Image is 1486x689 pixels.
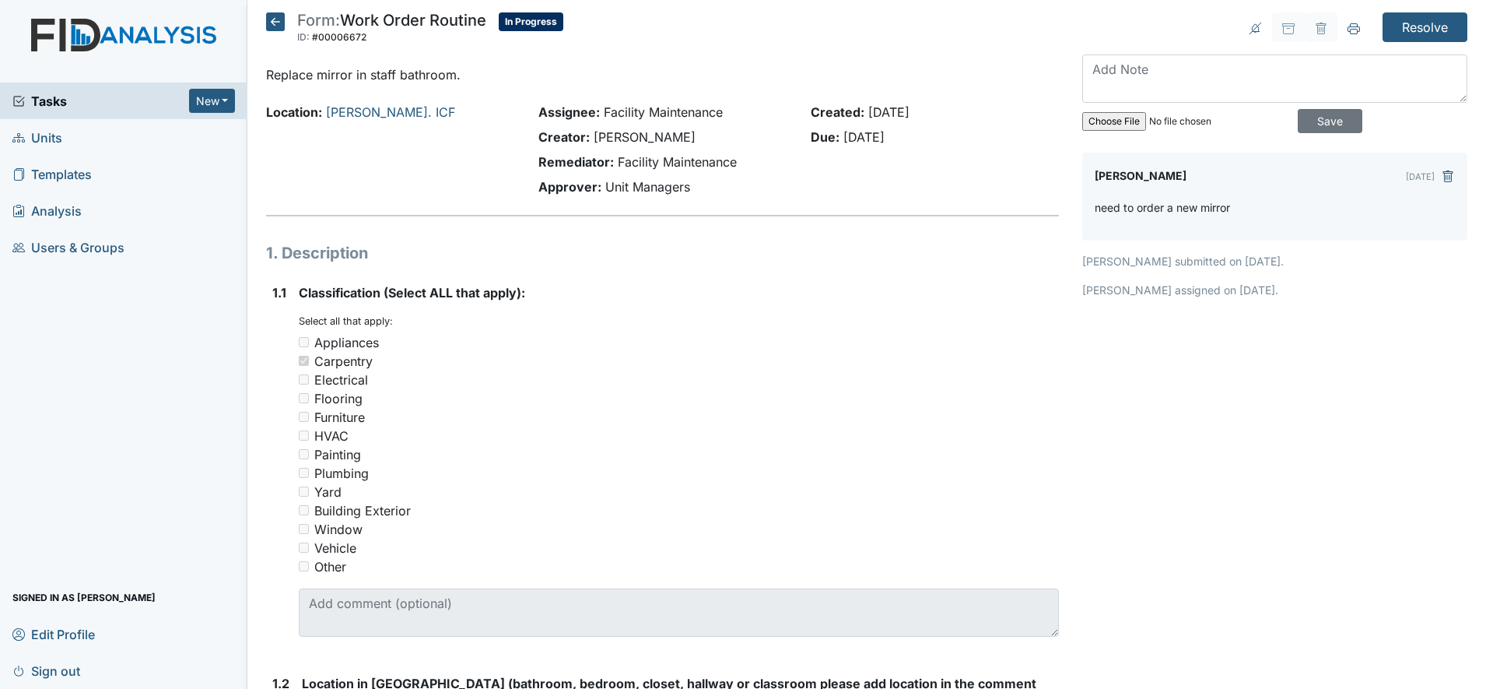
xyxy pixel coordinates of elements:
input: HVAC [299,431,309,441]
span: Unit Managers [605,179,690,195]
span: Classification (Select ALL that apply): [299,285,525,301]
button: New [189,89,236,113]
span: Edit Profile [12,622,95,646]
strong: Approver: [538,179,601,195]
p: [PERSON_NAME] assigned on [DATE]. [1082,282,1467,298]
span: Facility Maintenance [618,154,737,170]
span: In Progress [499,12,563,31]
div: Yard [314,483,342,501]
span: Units [12,125,62,149]
span: Facility Maintenance [604,104,723,120]
input: Yard [299,487,309,497]
strong: Assignee: [538,104,600,120]
strong: Created: [811,104,864,120]
input: Resolve [1383,12,1467,42]
div: Window [314,520,363,539]
strong: Due: [811,129,839,145]
div: HVAC [314,427,349,445]
input: Flooring [299,393,309,403]
strong: Location: [266,104,322,120]
span: [DATE] [843,129,885,145]
input: Furniture [299,412,309,422]
span: ID: [297,31,310,43]
p: need to order a new mirror [1095,199,1230,216]
span: Users & Groups [12,235,124,259]
input: Other [299,561,309,571]
span: [PERSON_NAME] [594,129,696,145]
span: [DATE] [868,104,909,120]
div: Flooring [314,389,363,408]
div: Painting [314,445,361,464]
span: Form: [297,11,340,30]
h1: 1. Description [266,241,1059,265]
small: Select all that apply: [299,315,393,327]
div: Other [314,557,346,576]
div: Vehicle [314,539,356,557]
input: Vehicle [299,543,309,553]
input: Electrical [299,374,309,385]
label: 1.1 [272,283,286,302]
input: Carpentry [299,356,309,366]
label: [PERSON_NAME] [1095,165,1186,187]
div: Electrical [314,371,368,389]
strong: Creator: [538,129,590,145]
span: Templates [12,162,92,186]
p: [PERSON_NAME] submitted on [DATE]. [1082,253,1467,269]
input: Appliances [299,337,309,347]
div: Furniture [314,408,365,427]
small: [DATE] [1406,171,1435,182]
div: Carpentry [314,352,373,371]
strong: Remediator: [538,154,614,170]
div: Appliances [314,333,379,352]
input: Plumbing [299,468,309,478]
input: Window [299,524,309,534]
span: Analysis [12,199,82,223]
input: Painting [299,449,309,459]
input: Building Exterior [299,505,309,515]
a: [PERSON_NAME]. ICF [326,104,455,120]
div: Plumbing [314,464,369,483]
p: Replace mirror in staff bathroom. [266,65,1059,84]
span: Sign out [12,659,80,683]
div: Building Exterior [314,501,411,520]
span: #00006672 [312,31,366,43]
input: Save [1298,109,1362,133]
span: Signed in as [PERSON_NAME] [12,585,156,610]
div: Work Order Routine [297,12,486,47]
a: Tasks [12,92,189,111]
